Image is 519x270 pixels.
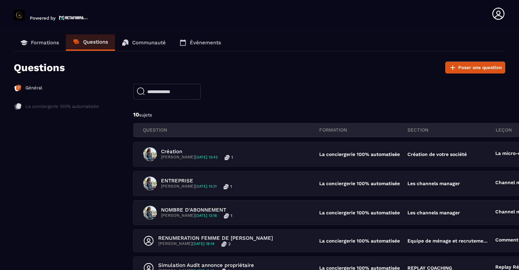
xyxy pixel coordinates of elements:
[14,102,22,111] img: formation-icon-inac.db86bb20.svg
[14,34,66,51] a: Formations
[195,155,218,159] span: [DATE] 13:42
[158,235,273,241] p: RENUMERATION FEMME DE [PERSON_NAME]
[228,241,231,247] p: 2
[161,213,217,218] p: [PERSON_NAME]
[30,15,56,21] p: Powered by
[319,151,401,157] p: La conciergerie 100% automatisée
[66,34,115,51] a: Questions
[158,241,215,247] p: [PERSON_NAME]
[161,155,218,160] p: [PERSON_NAME]
[161,148,233,155] p: Création
[407,181,460,186] p: Les channels manager
[230,184,232,189] p: 1
[231,155,233,160] p: 1
[319,127,407,133] p: FORMATION
[25,85,42,91] p: Général
[161,184,217,189] p: [PERSON_NAME]
[139,112,152,117] span: sujets
[407,238,489,244] p: Equipe de ménage et recrutement gestionnaire
[190,40,221,46] p: Événements
[173,34,228,51] a: Événements
[231,213,232,218] p: 1
[83,39,108,45] p: Questions
[407,151,467,157] p: Création de votre société
[143,127,319,133] p: QUESTION
[195,213,217,218] span: [DATE] 13:18
[132,40,166,46] p: Communauté
[192,241,215,246] span: [DATE] 18:14
[158,262,254,268] p: Simulation Audit annonce propriétaire
[319,238,401,244] p: La conciergerie 100% automatisée
[25,103,99,110] p: La conciergerie 100% automatisée
[195,184,217,189] span: [DATE] 13:21
[59,15,88,21] img: logo
[14,84,22,92] img: formation-icon-active.2ea72e5a.svg
[31,40,59,46] p: Formations
[14,10,25,21] img: logo-branding
[407,127,496,133] p: section
[407,210,460,215] p: Les channels manager
[319,210,401,215] p: La conciergerie 100% automatisée
[445,61,505,74] button: Poser une question
[115,34,173,51] a: Communauté
[319,181,401,186] p: La conciergerie 100% automatisée
[161,207,232,213] p: NOMBRE D'ABONNEMENT
[14,61,65,74] p: Questions
[161,178,232,184] p: ENTREPRISE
